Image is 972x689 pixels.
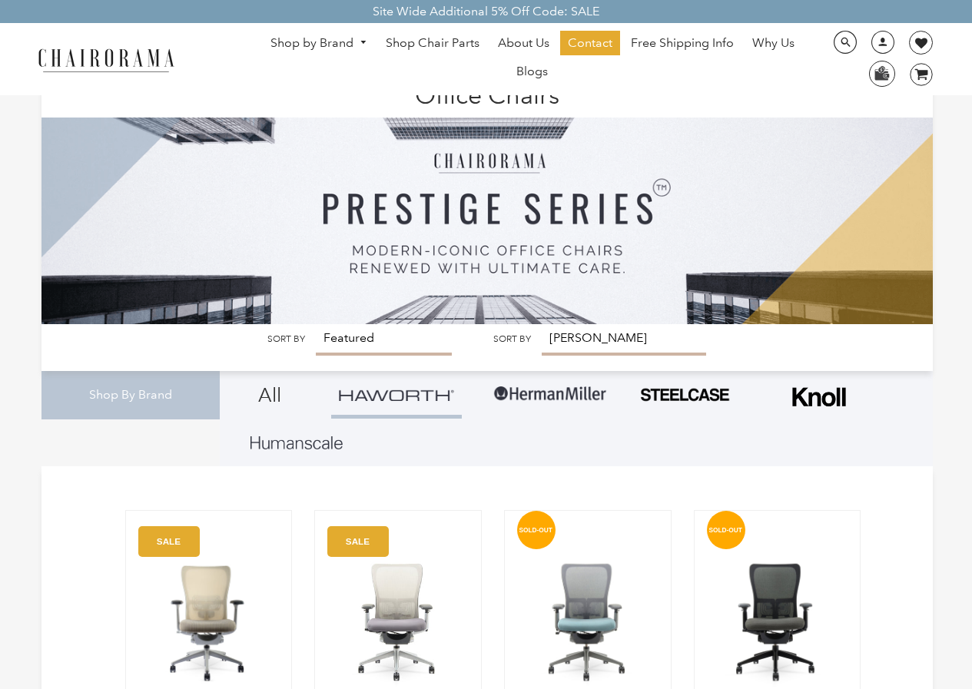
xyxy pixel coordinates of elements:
[568,35,612,51] span: Contact
[509,59,556,84] a: Blogs
[516,64,548,80] span: Blogs
[231,371,308,419] a: All
[378,31,487,55] a: Shop Chair Parts
[250,436,343,450] img: Layer_1_1.png
[519,526,552,534] text: SOLD-OUT
[346,536,370,546] text: SALE
[41,77,934,324] img: Office Chairs
[752,35,795,51] span: Why Us
[157,536,181,546] text: SALE
[386,35,479,51] span: Shop Chair Parts
[631,35,734,51] span: Free Shipping Info
[41,371,220,419] div: Shop By Brand
[745,31,802,55] a: Why Us
[870,61,894,84] img: WhatsApp_Image_2024-07-12_at_16.23.01.webp
[29,46,183,73] img: chairorama
[263,31,375,55] a: Shop by Brand
[560,31,620,55] a: Contact
[498,35,549,51] span: About Us
[493,371,608,417] img: Group-1.png
[623,31,741,55] a: Free Shipping Info
[490,31,557,55] a: About Us
[493,333,531,345] label: Sort by
[639,386,731,403] img: PHOTO-2024-07-09-00-53-10-removebg-preview.png
[267,333,305,345] label: Sort by
[708,526,742,534] text: SOLD-OUT
[248,31,817,88] nav: DesktopNavigation
[788,377,850,416] img: Frame_4.png
[339,389,454,401] img: Group_4be16a4b-c81a-4a6e-a540-764d0a8faf6e.png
